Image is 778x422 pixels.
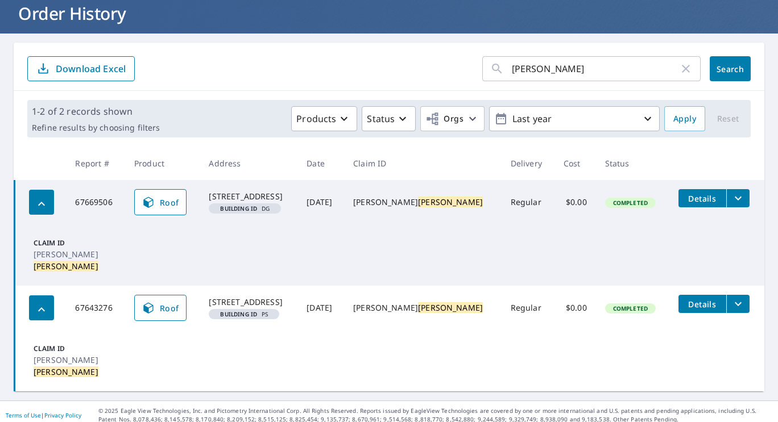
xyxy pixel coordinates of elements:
em: Building ID [220,311,257,317]
p: Last year [508,109,641,129]
p: Products [296,112,336,126]
td: 67669506 [66,180,125,224]
span: Completed [606,199,655,207]
a: Roof [134,189,187,215]
th: Claim ID [344,147,502,180]
button: Download Excel [27,56,135,81]
span: Details [685,299,719,310]
button: Status [362,106,416,131]
td: Regular [502,286,554,330]
span: PS [213,311,275,317]
a: Roof [134,295,187,321]
button: filesDropdownBtn-67669506 [726,189,750,207]
button: filesDropdownBtn-67643276 [726,295,750,313]
p: Refine results by choosing filters [32,123,160,133]
th: Date [297,147,344,180]
button: detailsBtn-67643276 [678,295,726,313]
td: $0.00 [554,180,596,224]
p: [PERSON_NAME] [34,354,97,378]
td: [DATE] [297,286,344,330]
span: Details [685,193,719,204]
button: detailsBtn-67669506 [678,189,726,207]
p: Claim ID [34,238,97,248]
span: DG [213,206,276,211]
span: Roof [142,195,179,209]
span: Apply [673,112,696,126]
span: Search [719,64,742,74]
th: Cost [554,147,596,180]
button: Products [291,106,357,131]
button: Last year [489,106,660,131]
p: [PERSON_NAME] [34,248,97,272]
td: 67643276 [66,286,125,330]
td: $0.00 [554,286,596,330]
button: Search [710,56,751,81]
a: Privacy Policy [44,411,81,419]
p: Status [367,112,395,126]
th: Delivery [502,147,554,180]
td: [PERSON_NAME] [344,286,502,330]
button: Apply [664,106,705,131]
mark: [PERSON_NAME] [34,366,98,377]
div: [STREET_ADDRESS] [209,296,288,308]
mark: [PERSON_NAME] [418,197,483,207]
th: Report # [66,147,125,180]
td: [DATE] [297,180,344,224]
p: | [6,412,81,419]
span: Completed [606,304,655,312]
button: Orgs [420,106,485,131]
mark: [PERSON_NAME] [418,302,483,313]
mark: [PERSON_NAME] [34,261,98,271]
a: Terms of Use [6,411,41,419]
p: 1-2 of 2 records shown [32,105,160,118]
span: Orgs [425,112,464,126]
span: Roof [142,301,179,315]
th: Status [596,147,669,180]
h1: Order History [14,2,764,25]
p: Download Excel [56,62,126,75]
em: Building ID [220,206,257,211]
th: Address [200,147,297,180]
div: [STREET_ADDRESS] [209,191,288,202]
td: [PERSON_NAME] [344,180,502,224]
th: Product [125,147,200,180]
p: Claim ID [34,344,97,354]
input: Address, Report #, Claim ID, etc. [512,53,679,85]
td: Regular [502,180,554,224]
